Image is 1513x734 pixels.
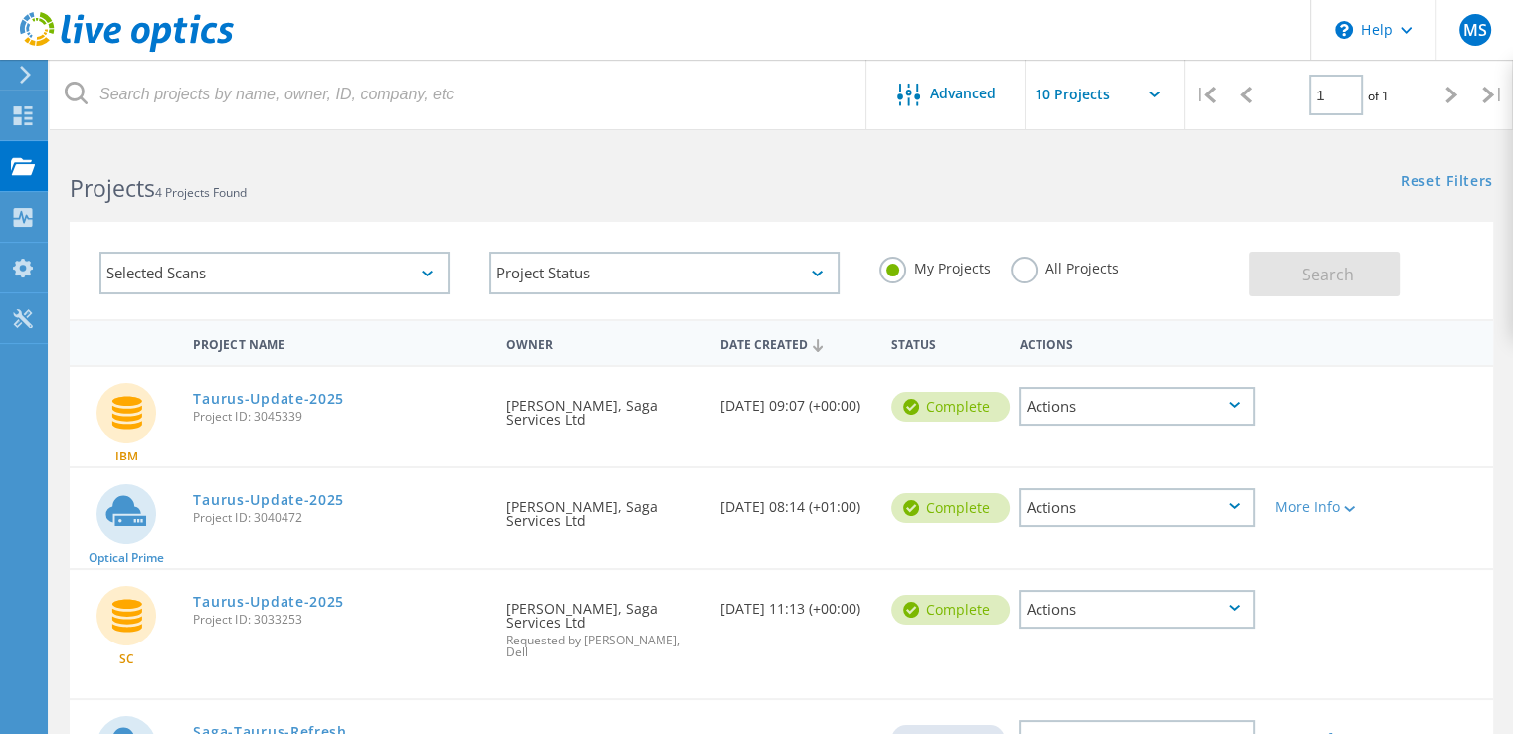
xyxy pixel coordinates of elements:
div: Actions [1009,324,1265,361]
span: Search [1302,264,1354,285]
div: Complete [891,392,1010,422]
b: Projects [70,172,155,204]
span: Project ID: 3033253 [193,614,486,626]
span: IBM [115,451,138,462]
a: Taurus-Update-2025 [193,595,344,609]
span: Advanced [930,87,996,100]
div: [PERSON_NAME], Saga Services Ltd [496,570,710,678]
label: My Projects [879,257,991,275]
div: Complete [891,595,1010,625]
span: Project ID: 3040472 [193,512,486,524]
button: Search [1249,252,1400,296]
div: Date Created [710,324,881,362]
span: Requested by [PERSON_NAME], Dell [506,635,700,658]
span: Project ID: 3045339 [193,411,486,423]
div: [DATE] 11:13 (+00:00) [710,570,881,636]
div: Status [881,324,1010,361]
div: Owner [496,324,710,361]
div: [DATE] 08:14 (+01:00) [710,468,881,534]
a: Taurus-Update-2025 [193,392,344,406]
label: All Projects [1011,257,1119,275]
div: More Info [1275,500,1369,514]
div: | [1472,60,1513,130]
svg: \n [1335,21,1353,39]
div: [PERSON_NAME], Saga Services Ltd [496,468,710,548]
a: Taurus-Update-2025 [193,493,344,507]
div: Selected Scans [99,252,450,294]
div: Actions [1019,488,1255,527]
div: Actions [1019,387,1255,426]
span: MS [1462,22,1486,38]
span: SC [119,653,134,665]
span: 4 Projects Found [155,184,247,201]
div: [DATE] 09:07 (+00:00) [710,367,881,433]
span: of 1 [1368,88,1389,104]
a: Live Optics Dashboard [20,42,234,56]
span: Optical Prime [89,552,164,564]
input: Search projects by name, owner, ID, company, etc [50,60,867,129]
div: Complete [891,493,1010,523]
div: Project Status [489,252,840,294]
div: Project Name [183,324,496,361]
div: Actions [1019,590,1255,629]
div: [PERSON_NAME], Saga Services Ltd [496,367,710,447]
a: Reset Filters [1401,174,1493,191]
div: | [1185,60,1226,130]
